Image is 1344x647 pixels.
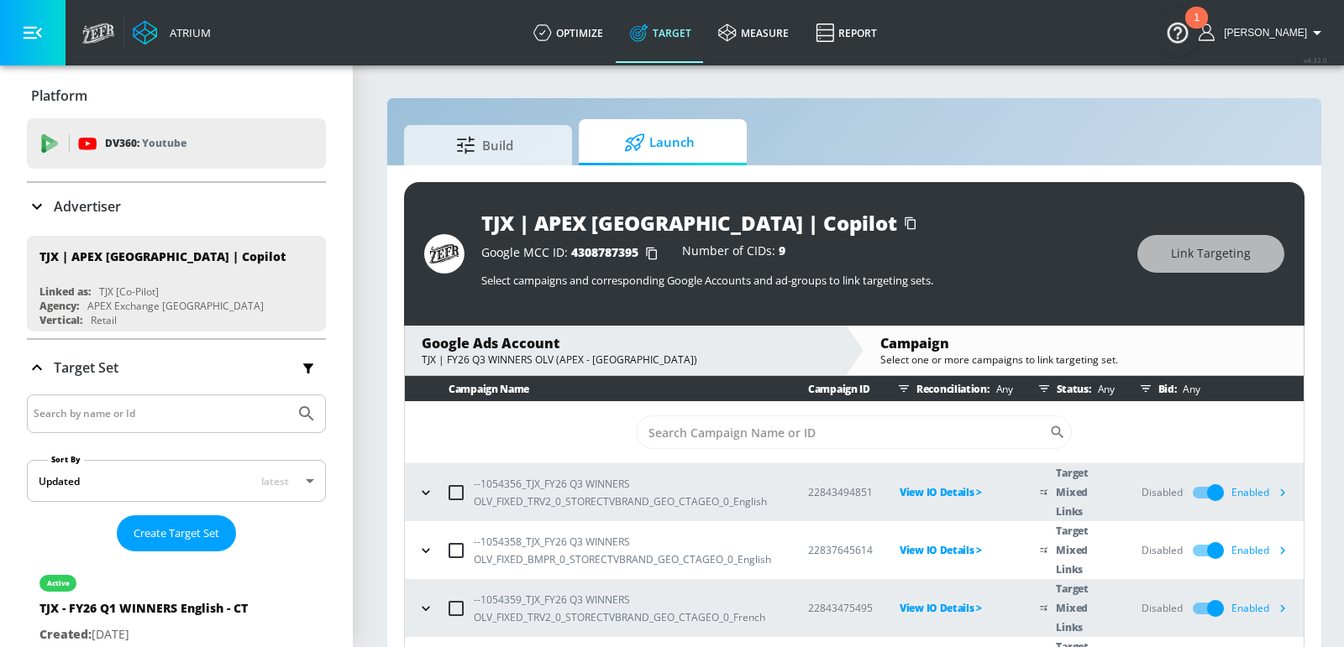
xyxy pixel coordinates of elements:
[802,3,890,63] a: Report
[142,134,186,152] p: Youtube
[27,236,326,331] div: TJX | APEX [GEOGRAPHIC_DATA] | CopilotLinked as:TJX [Co-Pilot]Agency:APEX Exchange [GEOGRAPHIC_DA...
[1056,521,1114,579] p: Target Mixed Links
[481,273,1121,288] p: Select campaigns and corresponding Google Accounts and ad-groups to link targeting sets.
[636,415,1049,449] input: Search Campaign Name or ID
[1176,380,1200,398] p: Any
[1142,485,1183,500] div: Disabled
[880,334,1287,352] div: Campaign
[481,245,665,262] div: Google MCC ID:
[1133,376,1295,401] div: Bid:
[880,352,1287,367] div: Select one or more campaigns to link targeting set.
[1142,601,1183,616] div: Disabled
[133,20,211,45] a: Atrium
[779,243,785,258] span: 9
[91,313,117,327] div: Retail
[1091,380,1115,398] p: Any
[47,579,70,587] div: active
[1056,579,1114,637] p: Target Mixed Links
[808,599,873,617] p: 22843475495
[481,209,897,237] div: TJX | APEX [GEOGRAPHIC_DATA] | Copilot
[39,624,248,645] p: [DATE]
[1154,8,1201,55] button: Open Resource Center, 1 new notification
[1032,376,1115,401] div: Status:
[54,358,118,377] p: Target Set
[405,376,781,402] th: Campaign Name
[1194,18,1200,39] div: 1
[474,475,781,510] p: --1054356_TJX_FY26 Q3 WINNERS OLV_FIXED_TRV2_0_STORECTVBRAND_GEO_CTAGEO_0_English
[705,3,802,63] a: measure
[163,25,211,40] div: Atrium
[808,483,873,501] p: 22843494851
[39,313,82,327] div: Vertical:
[1304,55,1327,65] span: v 4.32.0
[682,245,785,262] div: Number of CIDs:
[990,380,1013,398] p: Any
[31,86,87,105] p: Platform
[474,591,781,626] p: --1054359_TJX_FY26 Q3 WINNERS OLV_FIXED_TRV2_0_STORECTVBRAND_GEO_CTAGEO_0_French
[117,515,236,551] button: Create Target Set
[261,474,289,488] span: latest
[1231,480,1295,505] div: Enabled
[422,352,828,367] div: TJX | FY26 Q3 WINNERS OLV (APEX - [GEOGRAPHIC_DATA])
[39,248,286,264] div: TJX | APEX [GEOGRAPHIC_DATA] | Copilot
[422,334,828,352] div: Google Ads Account
[474,533,781,568] p: --1054358_TJX_FY26 Q3 WINNERS OLV_FIXED_BMPR_0_STORECTVBRAND_GEO_CTAGEO_0_English
[808,541,873,559] p: 22837645614
[87,299,264,313] div: APEX Exchange [GEOGRAPHIC_DATA]
[39,626,92,642] span: Created:
[39,600,248,624] div: TJX - FY26 Q1 WINNERS English - CT
[39,474,80,488] div: Updated
[1231,596,1295,621] div: Enabled
[105,134,186,153] p: DV360:
[520,3,617,63] a: optimize
[1199,23,1327,43] button: [PERSON_NAME]
[1142,543,1183,558] div: Disabled
[596,123,723,163] span: Launch
[405,326,845,375] div: Google Ads AccountTJX | FY26 Q3 WINNERS OLV (APEX - [GEOGRAPHIC_DATA])
[99,284,159,299] div: TJX [Co-Pilot]
[39,284,91,299] div: Linked as:
[781,376,873,402] th: Campaign ID
[891,376,1013,401] div: Reconciliation:
[54,197,121,216] p: Advertiser
[1217,27,1307,39] span: login as: eugenia.kim@zefr.com
[27,118,326,169] div: DV360: Youtube
[1056,463,1114,521] p: Target Mixed Links
[1231,538,1295,563] div: Enabled
[571,244,638,260] span: 4308787395
[27,183,326,230] div: Advertiser
[900,483,1013,502] p: View IO Details >
[421,125,549,165] span: Build
[900,540,1013,560] p: View IO Details >
[34,403,288,425] input: Search by name or Id
[48,454,84,465] label: Sort By
[636,415,1072,449] div: Search CID Name or Number
[617,3,705,63] a: Target
[27,340,326,395] div: Target Set
[27,72,326,119] div: Platform
[900,598,1013,618] p: View IO Details >
[134,524,219,543] span: Create Target Set
[39,299,79,313] div: Agency:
